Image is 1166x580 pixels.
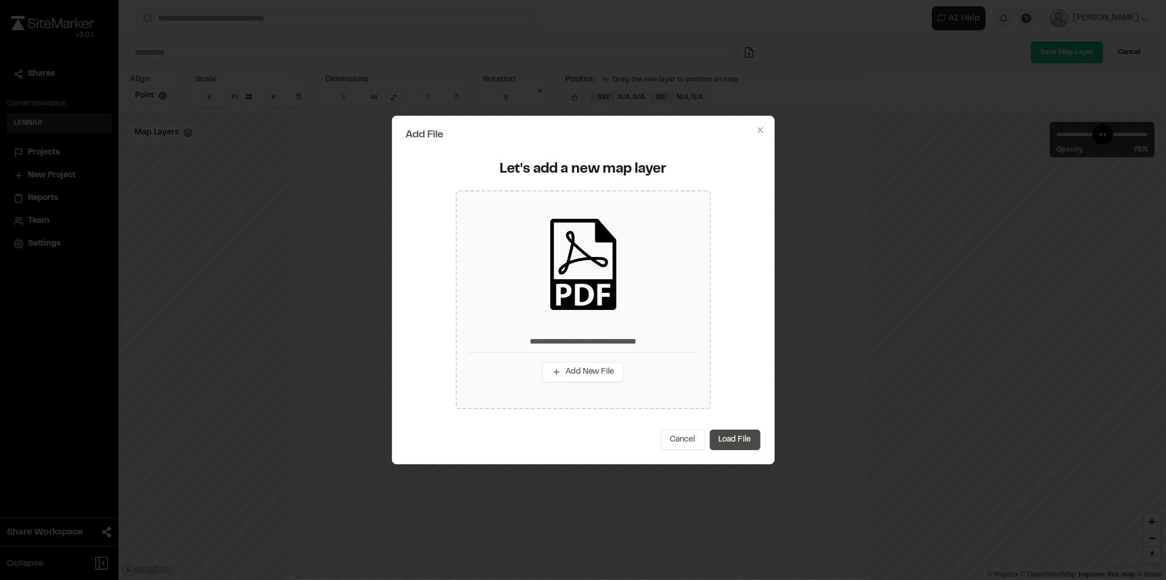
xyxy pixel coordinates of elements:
div: Add New File [456,190,711,409]
div: Let's add a new map layer [413,161,754,179]
button: Add New File [542,362,623,382]
h2: Add File [406,130,760,140]
button: Cancel [661,430,705,450]
button: Load File [710,430,760,450]
img: pdf_black_icon.png [538,219,629,310]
